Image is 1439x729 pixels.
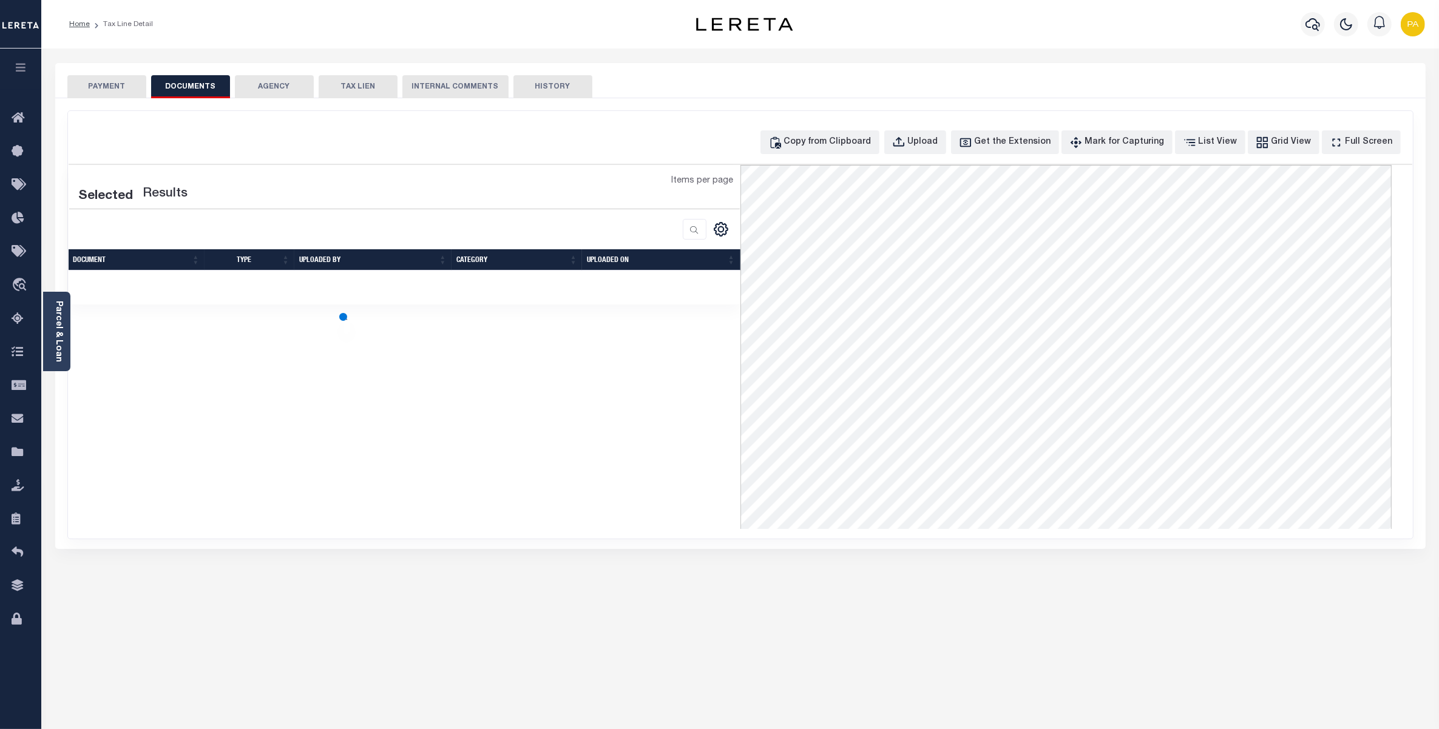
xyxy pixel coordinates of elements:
[235,75,314,98] button: AGENCY
[1085,136,1165,149] div: Mark for Capturing
[1322,130,1401,154] button: Full Screen
[143,184,188,204] label: Results
[784,136,872,149] div: Copy from Clipboard
[67,75,146,98] button: PAYMENT
[294,249,452,270] th: UPLOADED BY
[1061,130,1173,154] button: Mark for Capturing
[69,249,205,270] th: Document
[951,130,1059,154] button: Get the Extension
[1199,136,1238,149] div: List View
[975,136,1051,149] div: Get the Extension
[672,175,734,188] span: Items per page
[908,136,938,149] div: Upload
[79,187,134,206] div: Selected
[452,249,582,270] th: CATEGORY
[513,75,592,98] button: HISTORY
[884,130,946,154] button: Upload
[760,130,879,154] button: Copy from Clipboard
[319,75,398,98] button: TAX LIEN
[12,278,31,294] i: travel_explore
[205,249,294,270] th: TYPE
[402,75,509,98] button: INTERNAL COMMENTS
[1175,130,1245,154] button: List View
[1271,136,1312,149] div: Grid View
[54,301,63,362] a: Parcel & Loan
[90,19,153,30] li: Tax Line Detail
[1401,12,1425,36] img: svg+xml;base64,PHN2ZyB4bWxucz0iaHR0cDovL3d3dy53My5vcmcvMjAwMC9zdmciIHBvaW50ZXItZXZlbnRzPSJub25lIi...
[69,21,90,28] a: Home
[1346,136,1393,149] div: Full Screen
[696,18,793,31] img: logo-dark.svg
[582,249,740,270] th: UPLOADED ON
[1248,130,1319,154] button: Grid View
[151,75,230,98] button: DOCUMENTS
